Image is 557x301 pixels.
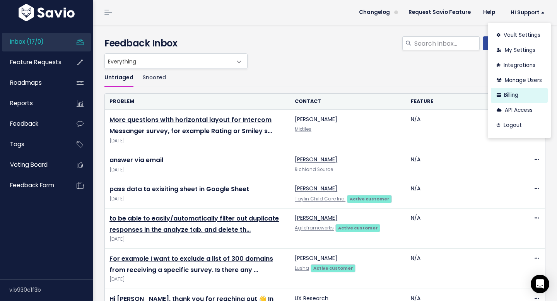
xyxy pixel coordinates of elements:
[2,94,64,112] a: Reports
[313,265,353,271] strong: Active customer
[10,58,62,66] span: Feature Requests
[491,28,548,43] a: Vault Settings
[338,225,378,231] strong: Active customer
[406,150,522,179] td: N/A
[501,7,551,19] a: Hi Support
[2,156,64,174] a: Voting Board
[290,94,406,109] th: Contact
[10,181,54,189] span: Feedback form
[104,53,248,69] span: Everything
[402,7,477,18] a: Request Savio Feature
[109,214,279,234] a: to be able to easily/automatically filter out duplicate responses in the analyze tab, and delete th…
[406,94,522,109] th: Feature
[104,69,545,87] ul: Filter feature requests
[295,185,337,192] a: [PERSON_NAME]
[311,264,355,272] a: Active customer
[295,214,337,222] a: [PERSON_NAME]
[2,115,64,133] a: Feedback
[295,265,309,271] a: Lusha
[10,79,42,87] span: Roadmaps
[109,235,285,243] span: [DATE]
[295,115,337,123] a: [PERSON_NAME]
[335,224,380,231] a: Active customer
[491,43,548,58] a: My Settings
[109,156,163,164] a: answer via email
[10,99,33,107] span: Reports
[359,10,390,15] span: Changelog
[295,196,345,202] a: Taylin Child Care Inc.
[2,53,64,71] a: Feature Requests
[511,10,545,15] span: Hi Support
[295,156,337,163] a: [PERSON_NAME]
[406,110,522,150] td: N/A
[406,179,522,208] td: N/A
[109,115,272,135] a: More questions with horizontal layout for Intercom Messanger survey, for example Rating or Smiley s…
[295,254,337,262] a: [PERSON_NAME]
[10,38,44,46] span: Inbox (17/0)
[491,88,548,103] a: Billing
[105,94,290,109] th: Problem
[406,208,522,248] td: N/A
[109,137,285,145] span: [DATE]
[104,36,545,50] h4: Feedback Inbox
[2,176,64,194] a: Feedback form
[413,36,480,50] input: Search inbox...
[109,185,249,193] a: pass data to exisiting sheet in Google Sheet
[488,23,551,138] div: Hi Support
[491,73,548,88] a: Manage Users
[491,103,548,118] a: API Access
[109,275,285,284] span: [DATE]
[347,195,392,202] a: Active customer
[105,54,232,68] span: Everything
[477,7,501,18] a: Help
[10,140,24,148] span: Tags
[109,166,285,174] span: [DATE]
[406,248,522,289] td: N/A
[10,161,48,169] span: Voting Board
[2,74,64,92] a: Roadmaps
[295,166,333,173] a: Richland Source
[9,280,93,300] div: v.b930c1f3b
[483,36,545,50] a: New Feedback
[295,126,311,132] a: Mixtiles
[109,254,273,274] a: For example I want to exclude a list of 300 domains from receiving a specific survey. Is there any …
[491,118,548,133] a: Logout
[109,195,285,203] span: [DATE]
[2,135,64,153] a: Tags
[531,275,549,293] div: Open Intercom Messenger
[491,58,548,73] a: Integrations
[143,69,166,87] a: Snoozed
[10,120,38,128] span: Feedback
[17,4,77,21] img: logo-white.9d6f32f41409.svg
[350,196,390,202] strong: Active customer
[2,33,64,51] a: Inbox (17/0)
[295,225,334,231] a: Agileframeworks
[104,69,133,87] a: Untriaged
